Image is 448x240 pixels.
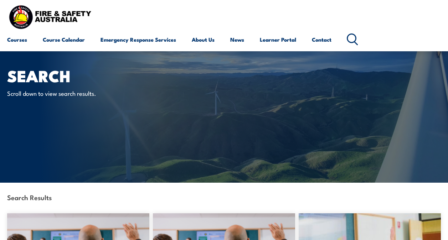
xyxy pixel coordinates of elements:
[192,31,215,48] a: About Us
[7,31,27,48] a: Courses
[260,31,296,48] a: Learner Portal
[312,31,331,48] a: Contact
[230,31,244,48] a: News
[101,31,176,48] a: Emergency Response Services
[7,68,183,82] h1: Search
[7,192,52,202] strong: Search Results
[7,89,137,97] p: Scroll down to view search results.
[43,31,85,48] a: Course Calendar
